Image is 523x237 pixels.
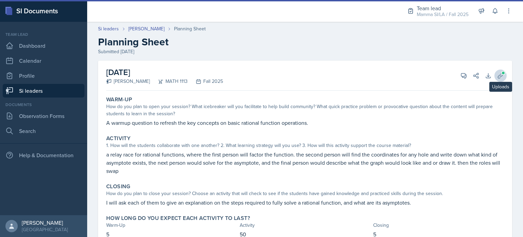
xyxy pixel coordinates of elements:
div: [GEOGRAPHIC_DATA] [22,226,68,233]
div: Activity [240,222,370,229]
a: [PERSON_NAME] [128,25,164,32]
label: Warm-Up [106,96,132,103]
label: Closing [106,183,130,190]
a: Profile [3,69,84,83]
div: [PERSON_NAME] [22,219,68,226]
div: Fall 2025 [188,78,223,85]
p: a relay race for rational functions, where the first person will factor the function. the second ... [106,150,504,175]
div: Submitted [DATE] [98,48,512,55]
h2: [DATE] [106,66,223,78]
div: Team lead [417,4,469,12]
label: Activity [106,135,130,142]
p: A warmup question to refresh the key concepts on basic rational function operations. [106,119,504,127]
label: How long do you expect each activity to last? [106,215,250,222]
div: 1. How will the students collaborate with one another? 2. What learning strategy will you use? 3.... [106,142,504,149]
div: Help & Documentation [3,148,84,162]
div: Team lead [3,31,84,38]
div: Planning Sheet [174,25,206,32]
div: MATH 1113 [150,78,188,85]
div: How do you plan to open your session? What icebreaker will you facilitate to help build community... [106,103,504,117]
a: Calendar [3,54,84,68]
a: Observation Forms [3,109,84,123]
div: Warm-Up [106,222,237,229]
a: Si leaders [3,84,84,98]
div: How do you plan to close your session? Choose an activity that will check to see if the students ... [106,190,504,197]
h2: Planning Sheet [98,36,512,48]
p: I will ask each of them to give an explanation on the steps required to fully solve a rational fu... [106,198,504,207]
button: Uploads [494,70,507,82]
div: Documents [3,102,84,108]
a: Dashboard [3,39,84,53]
a: Search [3,124,84,138]
div: Mamma SI/LA / Fall 2025 [417,11,469,18]
div: Closing [373,222,504,229]
div: [PERSON_NAME] [106,78,150,85]
a: Si leaders [98,25,119,32]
